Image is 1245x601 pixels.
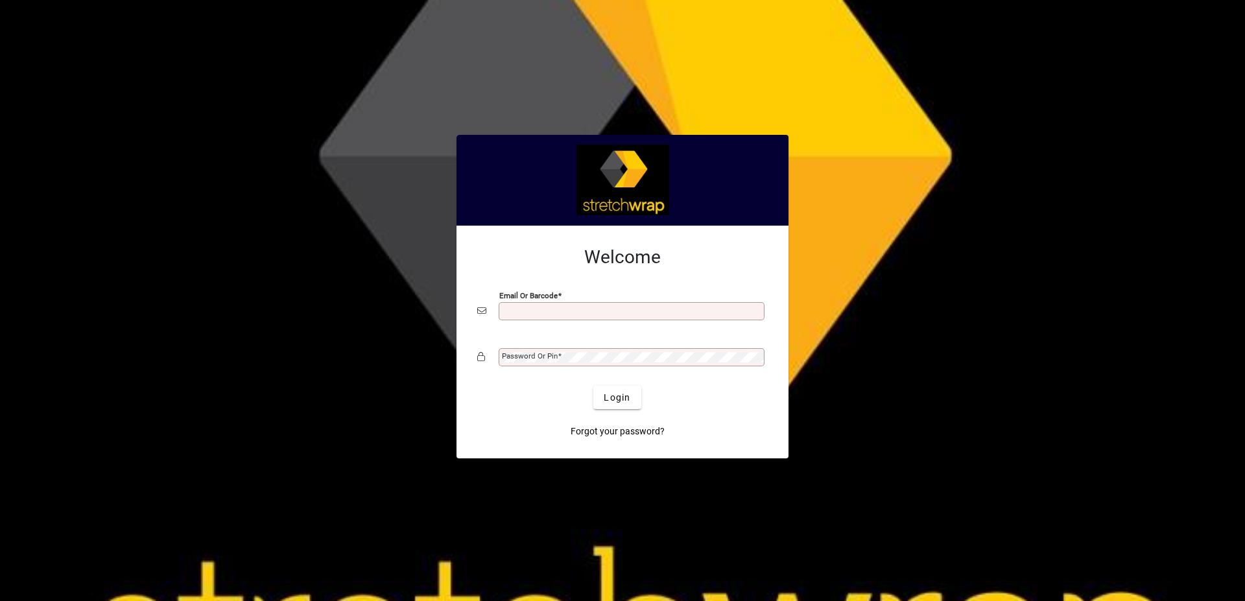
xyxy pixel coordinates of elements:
button: Login [593,386,641,409]
mat-label: Password or Pin [502,351,558,360]
a: Forgot your password? [565,419,670,443]
mat-label: Email or Barcode [499,291,558,300]
h2: Welcome [477,246,768,268]
span: Login [604,391,630,405]
span: Forgot your password? [571,425,665,438]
